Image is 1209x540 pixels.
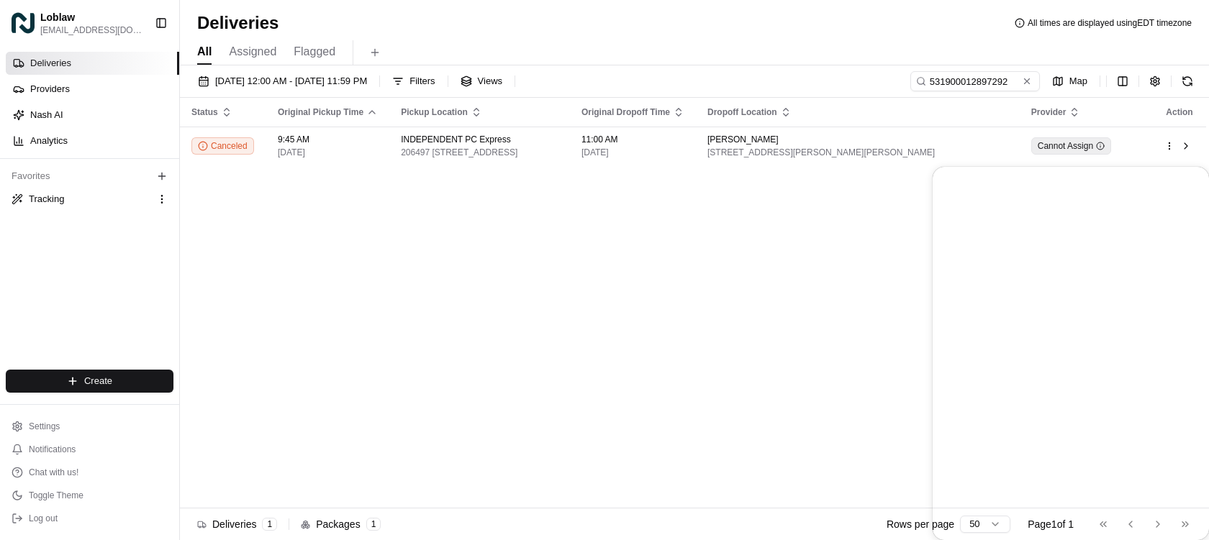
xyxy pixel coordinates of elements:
[294,43,335,60] span: Flagged
[197,43,212,60] span: All
[707,147,1008,158] span: [STREET_ADDRESS][PERSON_NAME][PERSON_NAME]
[40,10,75,24] button: Loblaw
[29,444,76,455] span: Notifications
[887,517,954,531] p: Rows per page
[1164,106,1195,118] div: Action
[262,518,277,531] div: 1
[1031,137,1111,155] button: Cannot Assign
[1031,106,1067,118] span: Provider
[30,57,71,70] span: Deliveries
[84,375,112,388] span: Create
[6,416,173,436] button: Settings
[215,75,367,88] span: [DATE] 12:00 AM - [DATE] 11:59 PM
[12,12,35,35] img: Loblaw
[707,106,777,118] span: Dropoff Location
[1046,71,1094,91] button: Map
[454,71,509,91] button: Views
[29,421,60,432] span: Settings
[278,134,378,145] span: 9:45 AM
[581,147,684,158] span: [DATE]
[6,439,173,459] button: Notifications
[707,134,779,145] span: [PERSON_NAME]
[191,71,373,91] button: [DATE] 12:00 AM - [DATE] 11:59 PM
[6,78,179,101] a: Providers
[581,106,670,118] span: Original Dropoff Time
[6,485,173,505] button: Toggle Theme
[386,71,441,91] button: Filters
[40,24,143,36] button: [EMAIL_ADDRESS][DOMAIN_NAME]
[1177,71,1197,91] button: Refresh
[366,518,381,531] div: 1
[409,75,435,88] span: Filters
[6,165,173,188] div: Favorites
[301,517,381,531] div: Packages
[6,52,179,75] a: Deliveries
[910,71,1040,91] input: Type to search
[478,75,502,88] span: Views
[30,134,68,147] span: Analytics
[29,193,64,206] span: Tracking
[6,104,179,127] a: Nash AI
[29,490,83,501] span: Toggle Theme
[6,129,179,152] a: Analytics
[30,109,63,122] span: Nash AI
[6,188,173,211] button: Tracking
[278,106,363,118] span: Original Pickup Time
[29,513,58,524] span: Log out
[12,193,150,206] a: Tracking
[401,106,468,118] span: Pickup Location
[197,517,277,531] div: Deliveries
[6,370,173,393] button: Create
[6,508,173,528] button: Log out
[229,43,276,60] span: Assigned
[6,6,149,40] button: LoblawLoblaw[EMAIL_ADDRESS][DOMAIN_NAME]
[1028,17,1192,29] span: All times are displayed using EDT timezone
[278,147,378,158] span: [DATE]
[29,467,78,478] span: Chat with us!
[191,106,218,118] span: Status
[581,134,684,145] span: 11:00 AM
[401,147,558,158] span: 206497 [STREET_ADDRESS]
[197,12,279,35] h1: Deliveries
[30,83,70,96] span: Providers
[1069,75,1087,88] span: Map
[6,462,173,482] button: Chat with us!
[191,137,254,155] button: Canceled
[401,134,510,145] span: INDEPENDENT PC Express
